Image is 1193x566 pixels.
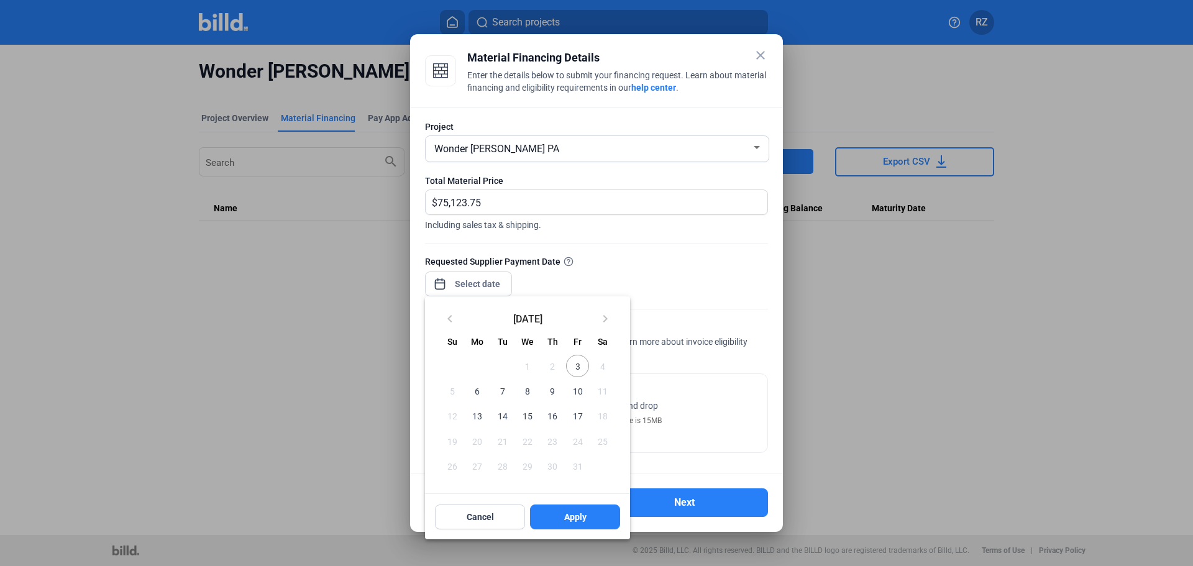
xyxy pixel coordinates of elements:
[515,429,540,454] button: October 22, 2025
[447,337,457,347] span: Su
[465,378,490,403] button: October 6, 2025
[541,355,564,377] span: 2
[466,430,488,452] span: 20
[515,354,540,378] button: October 1, 2025
[466,455,488,477] span: 27
[540,429,565,454] button: October 23, 2025
[541,404,564,427] span: 16
[490,403,515,428] button: October 14, 2025
[462,313,593,323] span: [DATE]
[541,430,564,452] span: 23
[590,403,615,428] button: October 18, 2025
[442,311,457,326] mat-icon: keyboard_arrow_left
[516,430,539,452] span: 22
[498,337,508,347] span: Tu
[592,380,614,402] span: 11
[530,504,620,529] button: Apply
[491,380,514,402] span: 7
[441,380,464,402] span: 5
[547,337,558,347] span: Th
[440,429,465,454] button: October 19, 2025
[566,355,588,377] span: 3
[440,403,465,428] button: October 12, 2025
[491,455,514,477] span: 28
[540,354,565,378] button: October 2, 2025
[566,430,588,452] span: 24
[521,337,534,347] span: We
[467,511,494,523] span: Cancel
[465,403,490,428] button: October 13, 2025
[574,337,582,347] span: Fr
[515,454,540,478] button: October 29, 2025
[516,355,539,377] span: 1
[471,337,483,347] span: Mo
[491,404,514,427] span: 14
[466,404,488,427] span: 13
[490,429,515,454] button: October 21, 2025
[441,404,464,427] span: 12
[465,454,490,478] button: October 27, 2025
[516,380,539,402] span: 8
[516,404,539,427] span: 15
[465,429,490,454] button: October 20, 2025
[540,454,565,478] button: October 30, 2025
[592,404,614,427] span: 18
[541,380,564,402] span: 9
[440,454,465,478] button: October 26, 2025
[515,378,540,403] button: October 8, 2025
[566,380,588,402] span: 10
[598,311,613,326] mat-icon: keyboard_arrow_right
[441,455,464,477] span: 26
[490,378,515,403] button: October 7, 2025
[435,504,525,529] button: Cancel
[566,455,588,477] span: 31
[440,354,515,378] td: OCT
[516,455,539,477] span: 29
[440,378,465,403] button: October 5, 2025
[540,378,565,403] button: October 9, 2025
[590,378,615,403] button: October 11, 2025
[592,355,614,377] span: 4
[564,511,587,523] span: Apply
[565,378,590,403] button: October 10, 2025
[441,430,464,452] span: 19
[598,337,608,347] span: Sa
[590,429,615,454] button: October 25, 2025
[541,455,564,477] span: 30
[491,430,514,452] span: 21
[565,454,590,478] button: October 31, 2025
[590,354,615,378] button: October 4, 2025
[565,403,590,428] button: October 17, 2025
[515,403,540,428] button: October 15, 2025
[565,354,590,378] button: October 3, 2025
[592,430,614,452] span: 25
[566,404,588,427] span: 17
[565,429,590,454] button: October 24, 2025
[490,454,515,478] button: October 28, 2025
[540,403,565,428] button: October 16, 2025
[466,380,488,402] span: 6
